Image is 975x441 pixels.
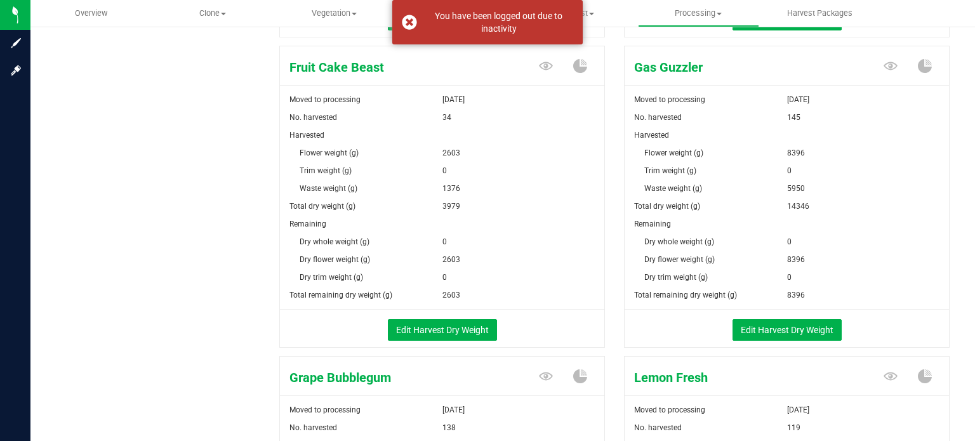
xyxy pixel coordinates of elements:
[300,166,352,175] span: Trim weight (g)
[634,113,682,122] span: No. harvested
[442,233,447,251] span: 0
[787,251,805,268] span: 8396
[442,180,460,197] span: 1376
[639,8,759,19] span: Processing
[787,91,809,109] span: [DATE]
[733,319,842,341] button: Edit Harvest Dry Weight
[787,268,792,286] span: 0
[274,8,394,19] span: Vegetation
[787,233,792,251] span: 0
[625,58,840,77] span: Gas Guzzler
[442,109,451,126] span: 34
[280,368,495,387] span: Grape Bubblegum
[644,184,702,193] span: Waste weight (g)
[289,113,337,122] span: No. harvested
[787,144,805,162] span: 8396
[289,291,392,299] span: Total remaining dry weight (g)
[300,237,369,246] span: Dry whole weight (g)
[770,8,870,19] span: Harvest Packages
[787,197,809,215] span: 14346
[300,273,363,282] span: Dry trim weight (g)
[289,423,337,432] span: No. harvested
[442,91,465,109] span: [DATE]
[300,184,357,193] span: Waste weight (g)
[634,131,669,140] span: Harvested
[442,144,460,162] span: 2603
[289,405,361,414] span: Moved to processing
[644,237,714,246] span: Dry whole weight (g)
[10,64,22,77] inline-svg: Log in
[289,202,355,211] span: Total dry weight (g)
[442,251,460,268] span: 2603
[442,286,460,304] span: 2603
[289,131,324,140] span: Harvested
[625,368,840,387] span: Lemon Fresh
[289,95,361,104] span: Moved to processing
[442,162,447,180] span: 0
[442,401,465,419] span: [DATE]
[634,220,671,228] span: Remaining
[644,255,715,264] span: Dry flower weight (g)
[634,95,705,104] span: Moved to processing
[442,268,447,286] span: 0
[787,180,805,197] span: 5950
[388,319,497,341] button: Edit Harvest Dry Weight
[787,401,809,419] span: [DATE]
[442,197,460,215] span: 3979
[300,148,359,157] span: Flower weight (g)
[300,255,370,264] span: Dry flower weight (g)
[424,10,573,35] div: You have been logged out due to inactivity
[634,423,682,432] span: No. harvested
[58,8,124,19] span: Overview
[280,58,495,77] span: Fruit Cake Beast
[634,291,737,299] span: Total remaining dry weight (g)
[644,273,708,282] span: Dry trim weight (g)
[787,419,800,437] span: 119
[644,148,703,157] span: Flower weight (g)
[787,109,800,126] span: 145
[644,166,696,175] span: Trim weight (g)
[10,37,22,49] inline-svg: Sign up
[634,405,705,414] span: Moved to processing
[787,162,792,180] span: 0
[787,286,805,304] span: 8396
[634,202,700,211] span: Total dry weight (g)
[152,8,272,19] span: Clone
[442,419,456,437] span: 138
[289,220,326,228] span: Remaining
